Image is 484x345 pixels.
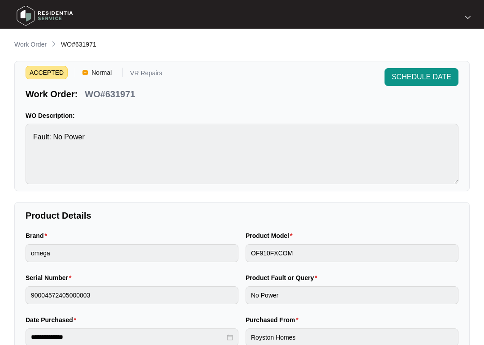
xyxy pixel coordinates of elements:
[26,315,80,324] label: Date Purchased
[50,40,57,47] img: chevron-right
[392,72,451,82] span: SCHEDULE DATE
[26,66,68,79] span: ACCEPTED
[385,68,458,86] button: SCHEDULE DATE
[246,244,458,262] input: Product Model
[26,111,458,120] p: WO Description:
[26,88,78,100] p: Work Order:
[14,40,47,49] p: Work Order
[26,273,75,282] label: Serial Number
[26,244,238,262] input: Brand
[26,286,238,304] input: Serial Number
[130,70,162,79] p: VR Repairs
[465,15,471,20] img: dropdown arrow
[31,332,225,342] input: Date Purchased
[246,315,302,324] label: Purchased From
[13,40,48,50] a: Work Order
[246,273,321,282] label: Product Fault or Query
[246,231,296,240] label: Product Model
[26,124,458,184] textarea: Fault: No Power
[13,2,76,29] img: residentia service logo
[85,88,135,100] p: WO#631971
[82,70,88,75] img: Vercel Logo
[61,41,96,48] span: WO#631971
[246,286,458,304] input: Product Fault or Query
[26,209,458,222] p: Product Details
[26,231,51,240] label: Brand
[88,66,115,79] span: Normal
